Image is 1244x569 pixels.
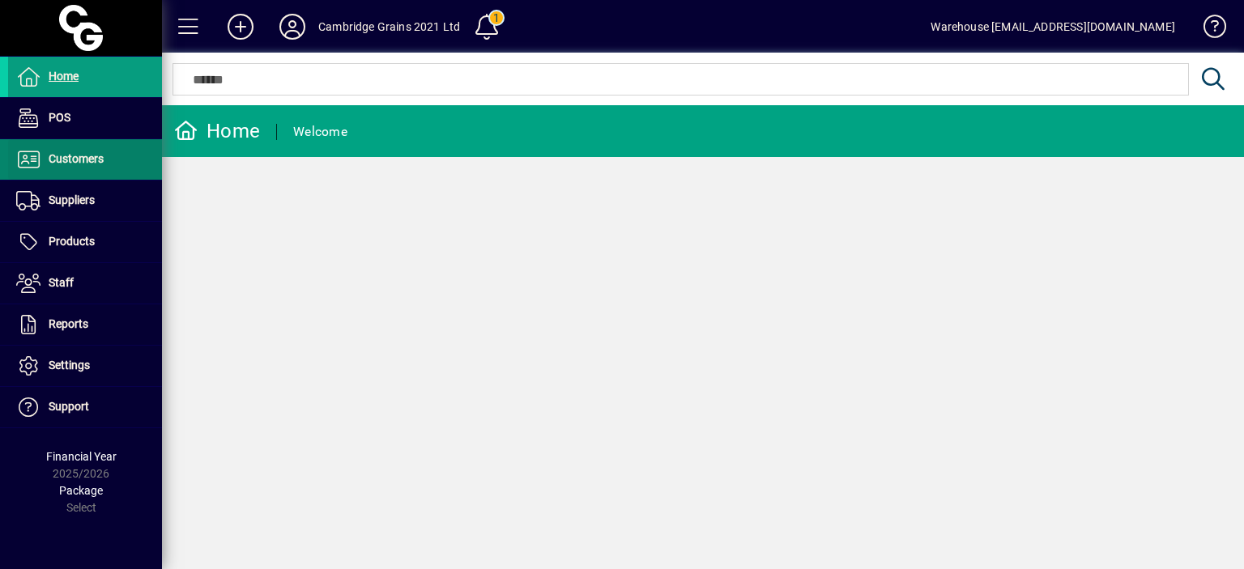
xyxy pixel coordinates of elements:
[8,180,162,221] a: Suppliers
[49,400,89,413] span: Support
[8,98,162,138] a: POS
[49,152,104,165] span: Customers
[49,111,70,124] span: POS
[931,14,1175,40] div: Warehouse [EMAIL_ADDRESS][DOMAIN_NAME]
[8,139,162,180] a: Customers
[49,235,95,248] span: Products
[46,450,117,463] span: Financial Year
[49,276,74,289] span: Staff
[49,193,95,206] span: Suppliers
[49,359,90,372] span: Settings
[1191,3,1224,56] a: Knowledge Base
[49,70,79,83] span: Home
[8,263,162,304] a: Staff
[8,222,162,262] a: Products
[174,118,260,144] div: Home
[49,317,88,330] span: Reports
[8,304,162,345] a: Reports
[8,346,162,386] a: Settings
[293,119,347,145] div: Welcome
[318,14,460,40] div: Cambridge Grains 2021 Ltd
[215,12,266,41] button: Add
[59,484,103,497] span: Package
[266,12,318,41] button: Profile
[8,387,162,427] a: Support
